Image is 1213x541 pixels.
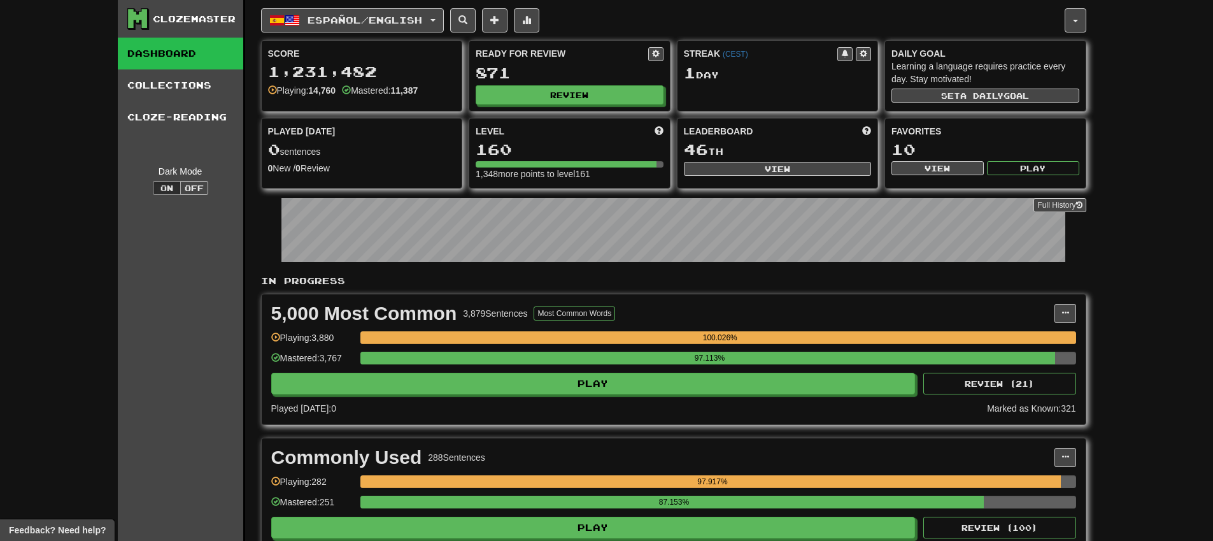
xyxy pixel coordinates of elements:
div: Mastered: 251 [271,496,354,517]
a: Collections [118,69,243,101]
button: Play [271,517,916,538]
div: th [684,141,872,158]
span: Played [DATE]: 0 [271,403,336,414]
div: Playing: [268,84,336,97]
div: 871 [476,65,663,81]
div: 97.917% [364,475,1061,488]
a: Full History [1033,198,1086,212]
div: 288 Sentences [428,451,485,464]
div: Playing: 3,880 [271,331,354,352]
button: View [684,162,872,176]
button: Off [180,181,208,195]
div: 100.026% [364,331,1076,344]
button: Review (100) [923,517,1076,538]
button: Play [271,373,916,394]
span: Score more points to level up [655,125,663,138]
div: 1,348 more points to level 161 [476,168,663,180]
span: Leaderboard [684,125,753,138]
strong: 0 [295,163,301,173]
div: Clozemaster [153,13,236,25]
span: 46 [684,140,708,158]
div: Daily Goal [891,47,1079,60]
div: Mastered: 3,767 [271,352,354,373]
div: Commonly Used [271,448,422,467]
div: 10 [891,141,1079,157]
div: Streak [684,47,838,60]
p: In Progress [261,275,1086,287]
span: a daily [960,91,1004,100]
strong: 0 [268,163,273,173]
div: Day [684,65,872,82]
span: This week in points, UTC [862,125,871,138]
div: sentences [268,141,456,158]
div: 3,879 Sentences [463,307,527,320]
span: Level [476,125,504,138]
div: New / Review [268,162,456,175]
strong: 11,387 [390,85,418,96]
button: On [153,181,181,195]
div: Playing: 282 [271,475,354,496]
div: 87.153% [364,496,984,509]
div: Ready for Review [476,47,648,60]
span: 0 [268,140,280,158]
button: Español/English [261,8,444,32]
div: 5,000 Most Common [271,304,457,323]
a: Cloze-Reading [118,101,243,133]
a: Dashboard [118,38,243,69]
button: More stats [514,8,539,32]
button: Most Common Words [534,307,615,321]
span: 1 [684,64,696,82]
div: Score [268,47,456,60]
span: Played [DATE] [268,125,336,138]
a: (CEST) [723,50,748,59]
div: Marked as Known: 321 [987,402,1075,415]
button: Review [476,85,663,105]
div: Learning a language requires practice every day. Stay motivated! [891,60,1079,85]
div: Dark Mode [127,165,234,178]
div: Favorites [891,125,1079,138]
button: Play [987,161,1079,175]
button: Add sentence to collection [482,8,507,32]
div: 1,231,482 [268,64,456,80]
div: 160 [476,141,663,157]
strong: 14,760 [308,85,336,96]
button: Review (21) [923,373,1076,394]
span: Español / English [308,15,422,25]
button: View [891,161,984,175]
button: Seta dailygoal [891,89,1079,103]
button: Search sentences [450,8,476,32]
div: Mastered: [342,84,418,97]
div: 97.113% [364,352,1055,364]
span: Open feedback widget [9,524,106,537]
